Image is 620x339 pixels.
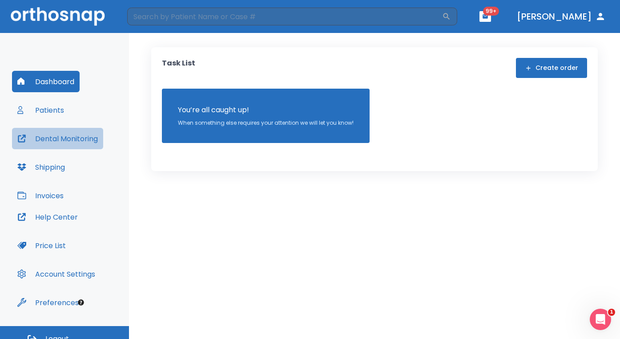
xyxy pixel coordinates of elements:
[127,8,442,25] input: Search by Patient Name or Case #
[178,105,354,115] p: You’re all caught up!
[11,7,105,25] img: Orthosnap
[12,71,80,92] button: Dashboard
[590,309,611,330] iframe: Intercom live chat
[178,119,354,127] p: When something else requires your attention we will let you know!
[12,156,70,178] button: Shipping
[12,185,69,206] button: Invoices
[77,298,85,306] div: Tooltip anchor
[12,206,83,228] button: Help Center
[12,235,71,256] button: Price List
[12,128,103,149] button: Dental Monitoring
[162,58,195,78] p: Task List
[513,8,609,25] button: [PERSON_NAME]
[12,99,69,121] button: Patients
[12,263,101,285] button: Account Settings
[516,58,587,78] button: Create order
[483,7,499,16] span: 99+
[608,309,615,316] span: 1
[12,292,84,313] button: Preferences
